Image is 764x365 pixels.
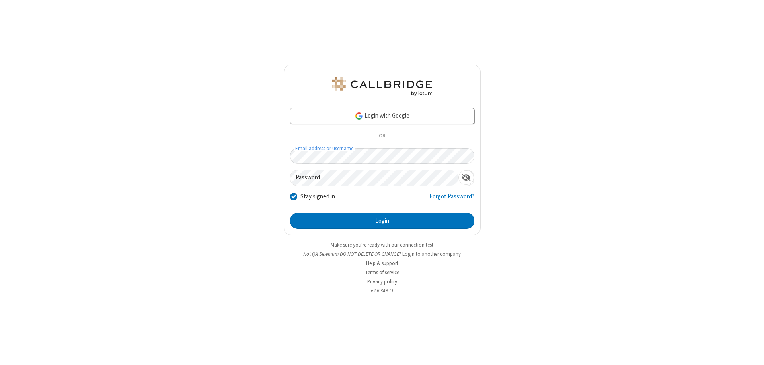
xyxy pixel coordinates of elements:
li: Not QA Selenium DO NOT DELETE OR CHANGE? [284,250,481,258]
a: Login with Google [290,108,474,124]
a: Forgot Password? [429,192,474,207]
button: Login [290,213,474,229]
img: google-icon.png [355,112,363,120]
input: Email address or username [290,148,474,164]
li: v2.6.349.11 [284,287,481,294]
img: QA Selenium DO NOT DELETE OR CHANGE [330,77,434,96]
a: Make sure you're ready with our connection test [331,241,433,248]
label: Stay signed in [300,192,335,201]
span: OR [376,131,388,142]
button: Login to another company [402,250,461,258]
a: Privacy policy [367,278,397,285]
a: Terms of service [365,269,399,276]
input: Password [290,170,458,186]
div: Show password [458,170,474,185]
a: Help & support [366,260,398,267]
